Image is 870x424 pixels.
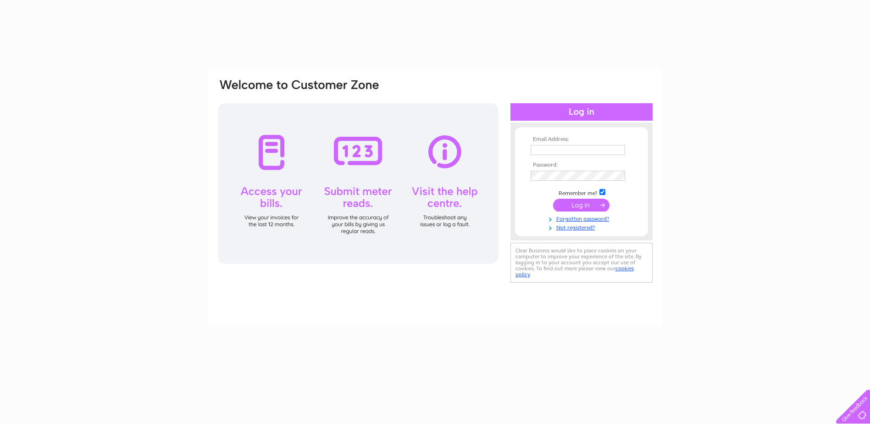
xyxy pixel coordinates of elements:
[515,265,634,278] a: cookies policy
[531,223,635,231] a: Not registered?
[510,243,653,283] div: Clear Business would like to place cookies on your computer to improve your experience of the sit...
[553,199,610,212] input: Submit
[528,188,635,197] td: Remember me?
[528,136,635,143] th: Email Address:
[528,162,635,168] th: Password:
[531,214,635,223] a: Forgotten password?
